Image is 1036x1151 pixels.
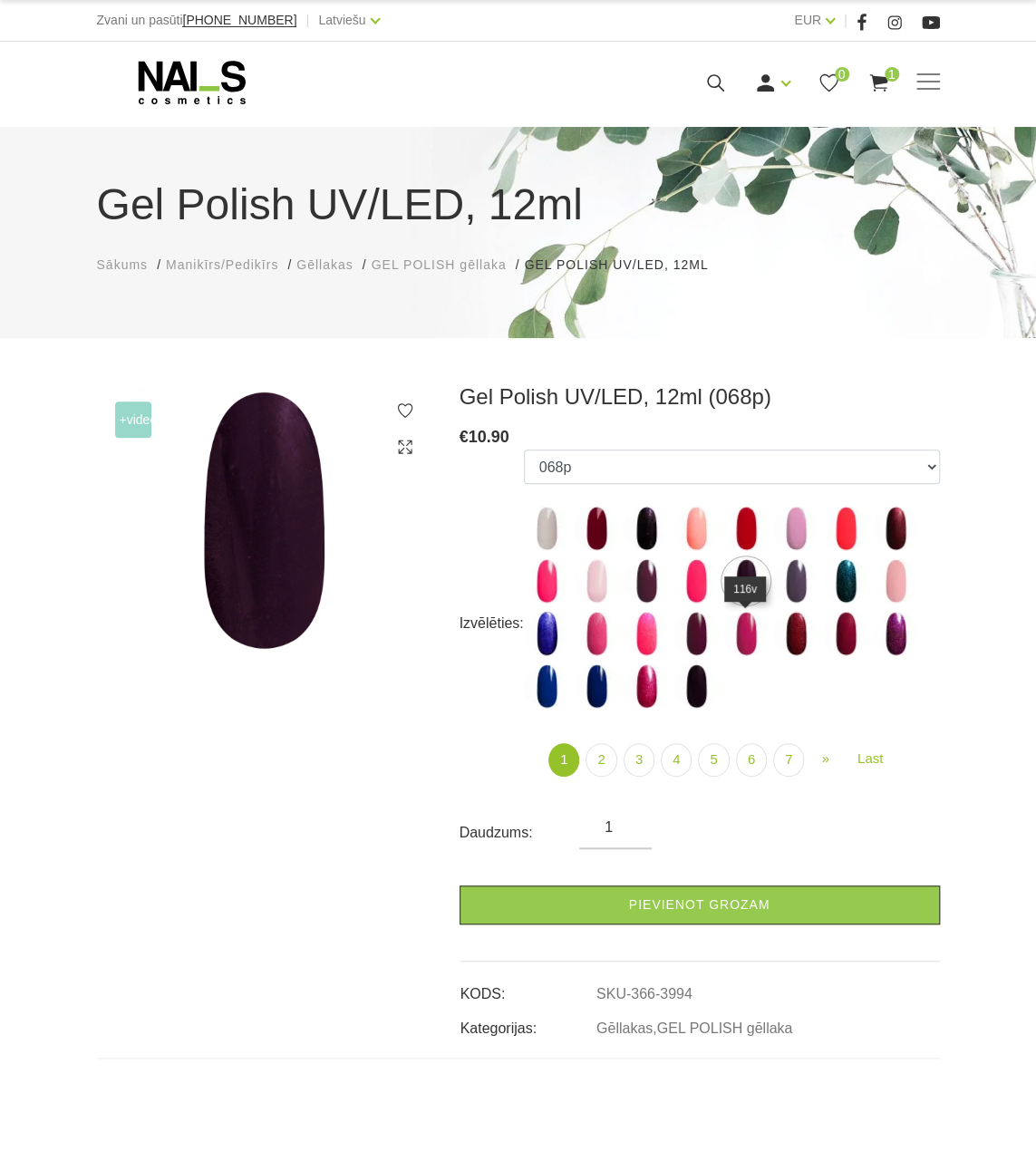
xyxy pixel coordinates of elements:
[661,743,692,777] a: 4
[810,743,839,775] a: Next
[773,506,818,551] img: ...
[574,663,619,709] img: ...
[524,611,569,656] img: ...
[548,743,579,777] a: 1
[818,72,840,94] a: 0
[469,428,509,446] span: 10.90
[835,67,849,82] span: 0
[182,14,296,27] a: [PHONE_NUMBER]
[97,9,297,32] div: Zvani un pasūti
[624,611,669,656] img: ...
[596,1020,653,1037] a: Gēllakas
[867,72,890,94] a: 1
[773,558,818,604] img: ...
[723,506,769,551] img: ...
[115,401,151,438] span: +Video
[460,428,469,446] span: €
[460,971,595,1005] td: KODS:
[624,743,654,777] a: 3
[524,663,569,709] img: ...
[873,611,918,656] img: ...
[166,256,278,275] a: Manikīrs/Pedikīrs
[773,743,804,777] a: 7
[574,558,619,604] img: ...
[460,609,524,638] div: Izvēlēties:
[524,743,940,777] nav: product-offer-list
[844,9,847,32] span: |
[372,256,507,275] a: GEL POLISH gēllaka
[97,172,940,237] h1: Gel Polish UV/LED, 12ml
[524,611,569,656] label: Nav atlikumā
[821,750,828,766] span: »
[166,257,278,272] span: Manikīrs/Pedikīrs
[823,611,868,656] img: ...
[624,506,669,551] img: ...
[847,743,894,775] a: Last
[296,257,353,272] span: Gēllakas
[460,1005,595,1040] td: Kategorijas:
[596,986,692,1002] a: SKU-366-3994
[524,256,726,275] li: Gel Polish UV/LED, 12ml
[182,13,296,27] span: [PHONE_NUMBER]
[574,506,619,551] img: ...
[873,558,918,604] img: ...
[305,9,309,32] span: |
[97,256,149,275] a: Sākums
[673,506,719,551] img: ...
[318,9,365,31] a: Latviešu
[723,558,769,604] img: ...
[524,506,569,551] img: ...
[624,663,669,709] img: ...
[823,558,868,604] img: ...
[460,383,940,411] h3: Gel Polish UV/LED, 12ml (068p)
[372,257,507,272] span: GEL POLISH gēllaka
[736,743,767,777] a: 6
[794,9,821,31] a: EUR
[460,818,580,847] div: Daudzums:
[97,383,432,657] img: Gel Polish UV/LED, 12ml
[595,1005,940,1040] td: ,
[657,1020,793,1037] a: GEL POLISH gēllaka
[823,506,868,551] img: ...
[673,558,719,604] img: ...
[698,743,729,777] a: 5
[873,506,918,551] img: ...
[773,611,818,656] img: ...
[624,558,669,604] img: ...
[673,663,719,709] img: ...
[460,885,940,924] a: Pievienot grozam
[97,257,149,272] span: Sākums
[524,558,569,604] img: ...
[723,611,769,656] img: ...
[885,67,899,82] span: 1
[296,256,353,275] a: Gēllakas
[574,611,619,656] img: ...
[586,743,616,777] a: 2
[673,611,719,656] img: ...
